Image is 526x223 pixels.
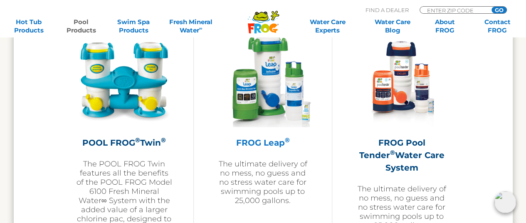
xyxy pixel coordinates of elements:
[477,18,518,35] a: ContactFROG
[113,18,154,35] a: Swim SpaProducts
[425,18,465,35] a: AboutFROG
[215,159,311,205] p: The ultimate delivery of no mess, no guess and no stress water care for swimming pools up to 25,0...
[76,136,173,149] h2: POOL FROG Twin
[61,18,101,35] a: PoolProducts
[365,6,409,14] p: Find A Dealer
[199,25,202,31] sup: ∞
[8,18,49,35] a: Hot TubProducts
[284,136,289,144] sup: ®
[491,7,506,13] input: GO
[294,18,361,35] a: Water CareExperts
[353,136,450,174] h2: FROG Pool Tender Water Care System
[215,136,311,149] h2: FROG Leap
[494,191,516,213] img: openIcon
[353,32,450,128] img: pool-tender-product-img-v2-300x300.png
[161,136,166,144] sup: ®
[215,32,311,128] img: frog-leap-featured-img-v2-300x300.png
[372,18,413,35] a: Water CareBlog
[76,32,173,128] img: pool-product-pool-frog-twin-300x300.png
[165,18,217,35] a: Fresh MineralWater∞
[426,7,482,14] input: Zip Code Form
[390,149,395,156] sup: ®
[135,136,140,144] sup: ®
